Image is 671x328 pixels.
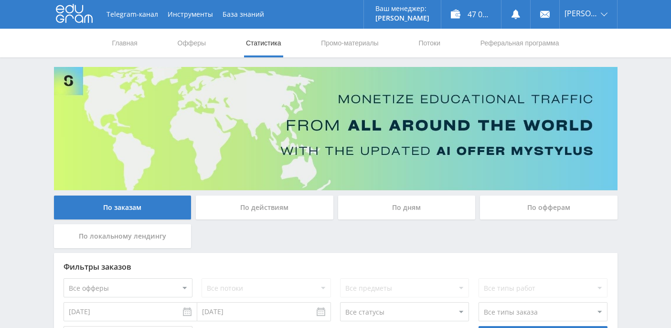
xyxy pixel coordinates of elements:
a: Офферы [177,29,207,57]
div: Фильтры заказов [64,262,608,271]
a: Реферальная программа [479,29,560,57]
div: По дням [338,196,476,219]
a: Промо-материалы [320,29,379,57]
p: Ваш менеджер: [375,5,429,12]
a: Потоки [417,29,441,57]
img: Banner [54,67,618,190]
p: [PERSON_NAME] [375,14,429,22]
div: По действиям [196,196,333,219]
span: [PERSON_NAME] [564,10,598,17]
a: Главная [111,29,138,57]
a: Статистика [245,29,282,57]
div: По заказам [54,196,192,219]
div: По офферам [480,196,618,219]
div: По локальному лендингу [54,224,192,248]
